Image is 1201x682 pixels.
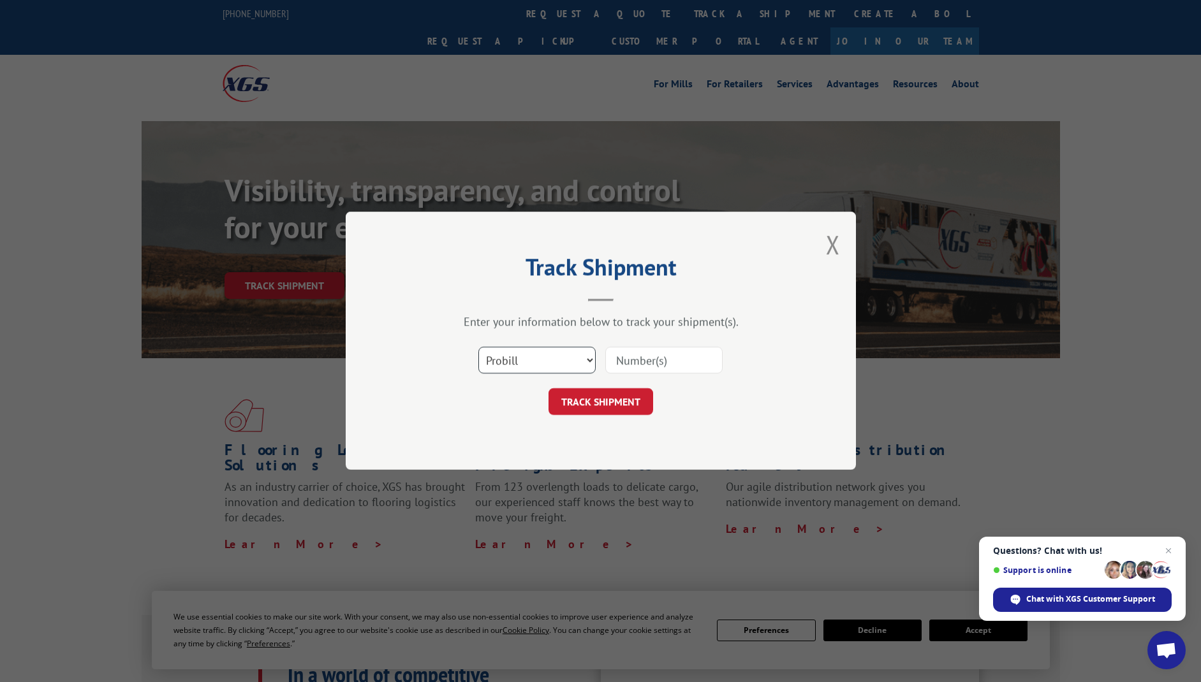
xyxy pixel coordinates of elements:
[993,565,1100,575] span: Support is online
[826,228,840,261] button: Close modal
[409,258,792,282] h2: Track Shipment
[1026,593,1155,605] span: Chat with XGS Customer Support
[549,389,653,416] button: TRACK SHIPMENT
[1147,631,1186,669] a: Open chat
[993,546,1172,556] span: Questions? Chat with us!
[993,588,1172,612] span: Chat with XGS Customer Support
[409,315,792,330] div: Enter your information below to track your shipment(s).
[605,347,723,374] input: Number(s)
